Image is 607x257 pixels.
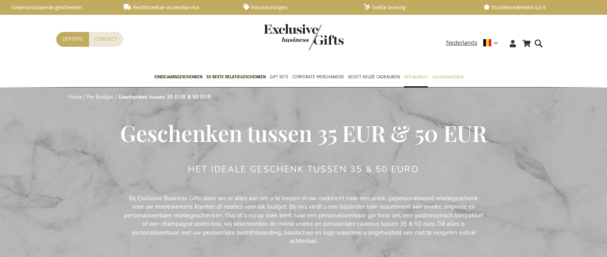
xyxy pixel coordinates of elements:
[154,73,202,81] span: Eindejaarsgeschenken
[124,194,483,246] p: Bij Exclusive Business Gifts doen we er alles aan om u te helpen in uw zoektocht naar een uniek, ...
[292,73,344,81] span: Corporate Merchandise
[68,94,82,101] a: Home
[348,73,400,81] span: Select Keuze Cadeaubon
[446,38,477,48] span: Nederlands
[264,24,304,50] a: store logo
[56,32,89,47] a: Offerte
[404,73,428,81] span: Per Budget
[118,94,211,101] strong: Geschenken tussen 35 EUR & 50 EUR
[206,73,266,81] span: 50 beste relatiegeschenken
[120,118,487,147] span: Geschenken tussen 35 EUR & 50 EUR
[188,165,419,174] h2: Het ideale geschenk tussen 35 & 50 euro
[364,4,471,11] a: Snelle levering
[264,24,344,50] img: Exclusive Business gifts logo
[270,73,288,81] span: Gift Sets
[4,4,111,11] a: Gepersonaliseerde geschenken
[432,73,463,81] span: Gelegenheden
[89,32,123,47] a: Contact
[483,4,590,11] a: Klanttevredenheid 4,6/5
[243,4,350,11] a: Volumkortingen
[124,4,231,11] a: Rechtstreekse verzendservice
[87,94,113,101] a: Per Budget
[446,38,503,48] div: Nederlands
